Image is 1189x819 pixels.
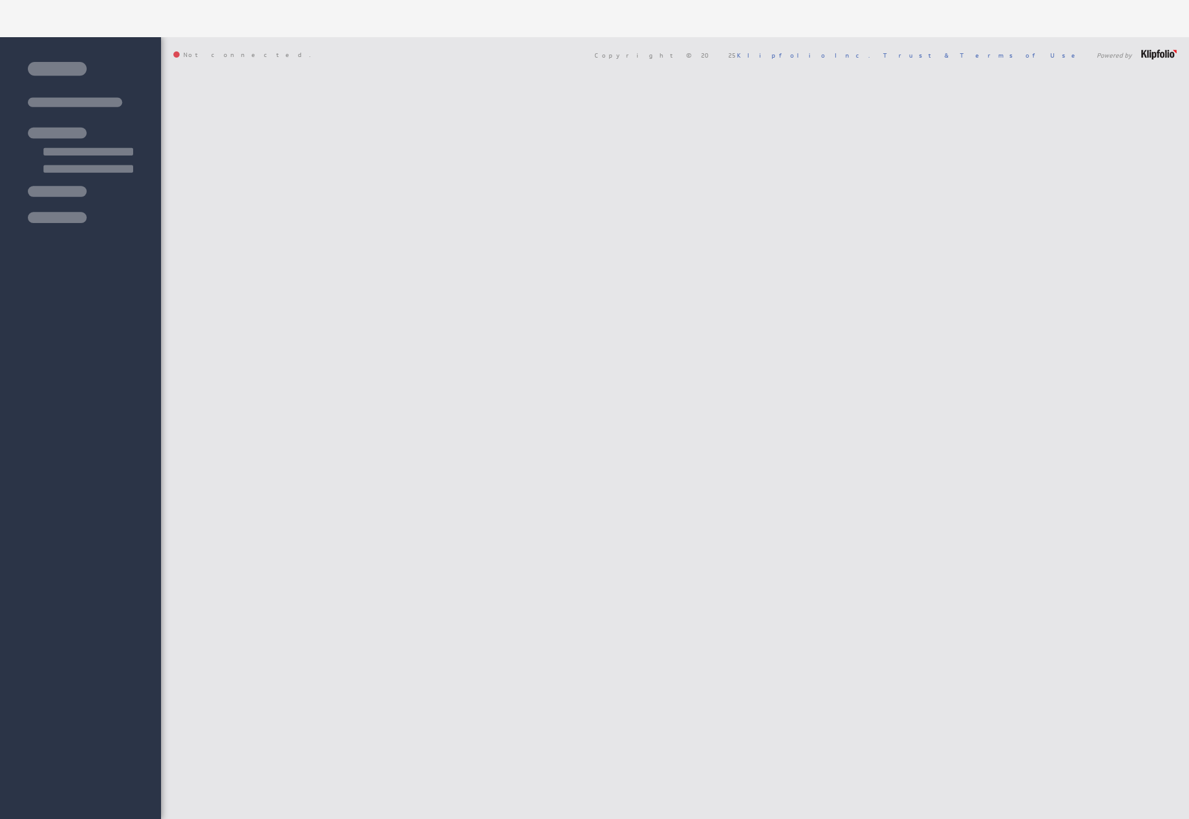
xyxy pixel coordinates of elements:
span: Not connected. [173,51,311,59]
span: Powered by [1097,52,1132,58]
img: logo-footer.png [1141,50,1177,59]
span: Copyright © 2025 [594,52,870,58]
a: Trust & Terms of Use [883,51,1084,59]
a: Klipfolio Inc. [737,51,870,59]
img: skeleton-sidenav.svg [28,62,133,223]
